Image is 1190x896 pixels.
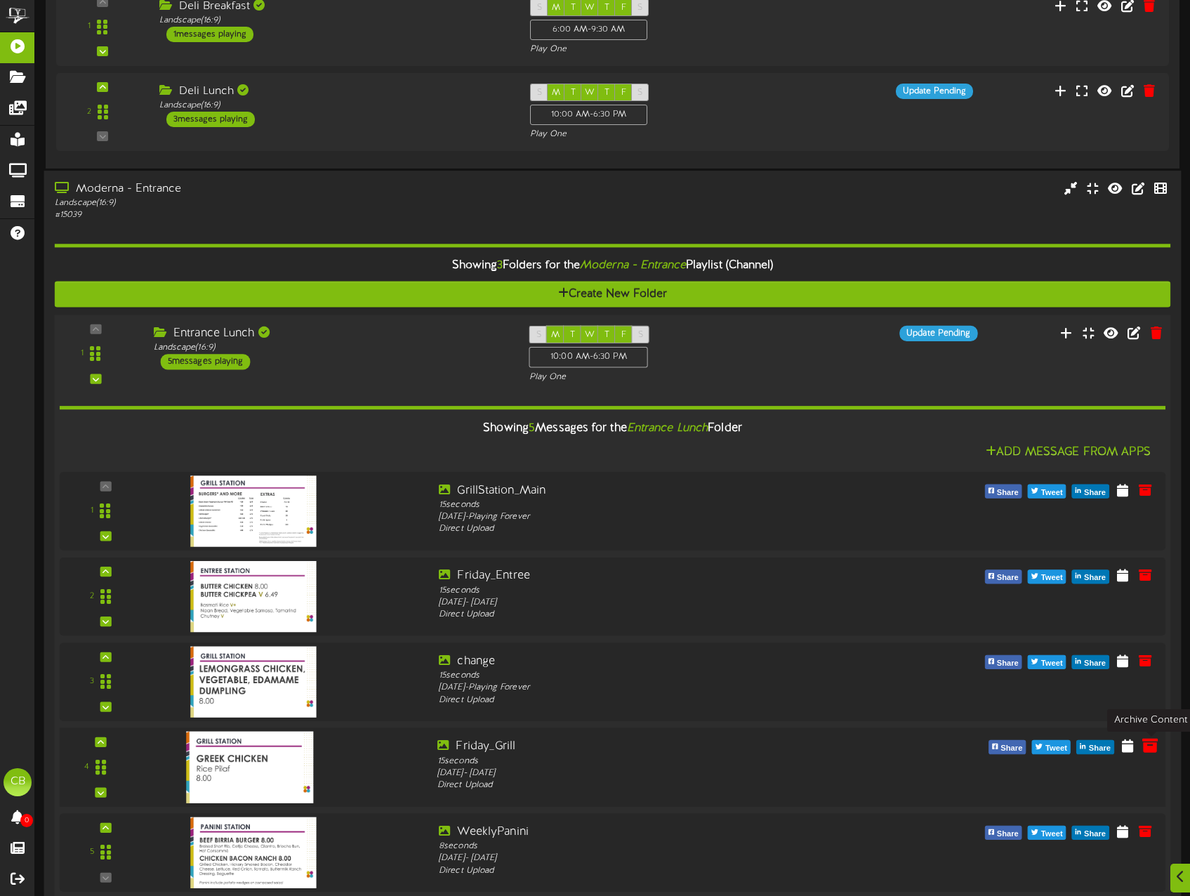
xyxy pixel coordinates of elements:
[1028,570,1066,584] button: Tweet
[551,330,560,340] span: M
[1043,741,1070,756] span: Tweet
[1072,826,1109,840] button: Share
[984,826,1022,840] button: Share
[159,15,509,27] div: Landscape ( 16:9 )
[190,476,317,547] img: e73a0a9c-0b4b-427a-9667-07af91f717ab.jpg
[186,732,314,803] img: 08b8d5e6-c27e-4b53-967f-a353b5895049.jpg
[529,347,648,368] div: 10:00 AM - 6:30 PM
[537,88,542,98] span: S
[984,655,1022,669] button: Share
[439,524,878,536] div: Direct Upload
[439,568,878,584] div: Friday_Entree
[20,814,33,827] span: 0
[439,654,878,670] div: change
[439,511,878,523] div: [DATE] - Playing Forever
[571,3,576,13] span: T
[621,330,626,340] span: F
[1081,571,1109,586] span: Share
[998,741,1025,756] span: Share
[161,354,251,369] div: 5 messages playing
[166,112,255,127] div: 3 messages playing
[1038,656,1066,671] span: Tweet
[437,779,881,792] div: Direct Upload
[585,88,595,98] span: W
[1028,485,1066,499] button: Tweet
[604,330,609,340] span: T
[899,326,977,341] div: Update Pending
[190,561,317,632] img: 09147fe0-9467-4ffa-92b2-da14ab9220b5.jpg
[190,647,317,718] img: 71609232-9560-48e0-a5ec-b26337d8b6c9.jpg
[1086,741,1113,756] span: Share
[570,330,575,340] span: T
[1072,570,1109,584] button: Share
[166,27,253,42] div: 1 messages playing
[604,3,609,13] span: T
[529,422,535,435] span: 5
[437,755,881,767] div: 15 seconds
[439,499,878,511] div: 15 seconds
[984,485,1022,499] button: Share
[439,694,878,706] div: Direct Upload
[154,342,508,354] div: Landscape ( 16:9 )
[1038,571,1066,586] span: Tweet
[604,88,609,98] span: T
[994,826,1022,842] span: Share
[437,739,881,755] div: Friday_Grill
[1081,826,1109,842] span: Share
[621,88,626,98] span: F
[1028,655,1066,669] button: Tweet
[989,740,1026,754] button: Share
[621,3,626,13] span: F
[439,670,878,682] div: 15 seconds
[580,260,685,272] i: Moderna - Entrance
[159,84,509,100] div: Deli Lunch
[1032,740,1071,754] button: Tweet
[1076,740,1114,754] button: Share
[44,251,1182,282] div: Showing Folders for the Playlist (Channel)
[439,597,878,609] div: [DATE] - [DATE]
[994,485,1022,501] span: Share
[552,88,560,98] span: M
[896,84,973,99] div: Update Pending
[154,326,508,342] div: Entrance Lunch
[55,181,508,197] div: Moderna - Entrance
[55,197,508,209] div: Landscape ( 16:9 )
[439,609,878,621] div: Direct Upload
[536,330,541,340] span: S
[530,129,787,140] div: Play One
[1081,656,1109,671] span: Share
[1072,655,1109,669] button: Share
[190,817,317,888] img: 63563cf4-0bb2-4e24-a02e-b93a7c2fb498.jpg
[1038,826,1066,842] span: Tweet
[439,841,878,852] div: 8 seconds
[439,824,878,841] div: WeeklyPanini
[49,414,1177,444] div: Showing Messages for the Folder
[585,330,595,340] span: W
[637,88,642,98] span: S
[1081,485,1109,501] span: Share
[55,210,508,222] div: # 15039
[585,3,595,13] span: W
[497,260,503,272] span: 3
[994,571,1022,586] span: Share
[984,570,1022,584] button: Share
[981,444,1155,461] button: Add Message From Apps
[571,88,576,98] span: T
[530,105,647,125] div: 10:00 AM - 6:30 PM
[159,100,509,112] div: Landscape ( 16:9 )
[439,865,878,877] div: Direct Upload
[638,330,643,340] span: S
[55,282,1171,308] button: Create New Folder
[994,656,1022,671] span: Share
[1072,485,1109,499] button: Share
[529,371,790,383] div: Play One
[439,483,878,499] div: GrillStation_Main
[439,852,878,864] div: [DATE] - [DATE]
[439,682,878,694] div: [DATE] - Playing Forever
[552,3,560,13] span: M
[1038,485,1066,501] span: Tweet
[437,767,881,780] div: [DATE] - [DATE]
[439,584,878,596] div: 15 seconds
[537,3,542,13] span: S
[530,44,787,55] div: Play One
